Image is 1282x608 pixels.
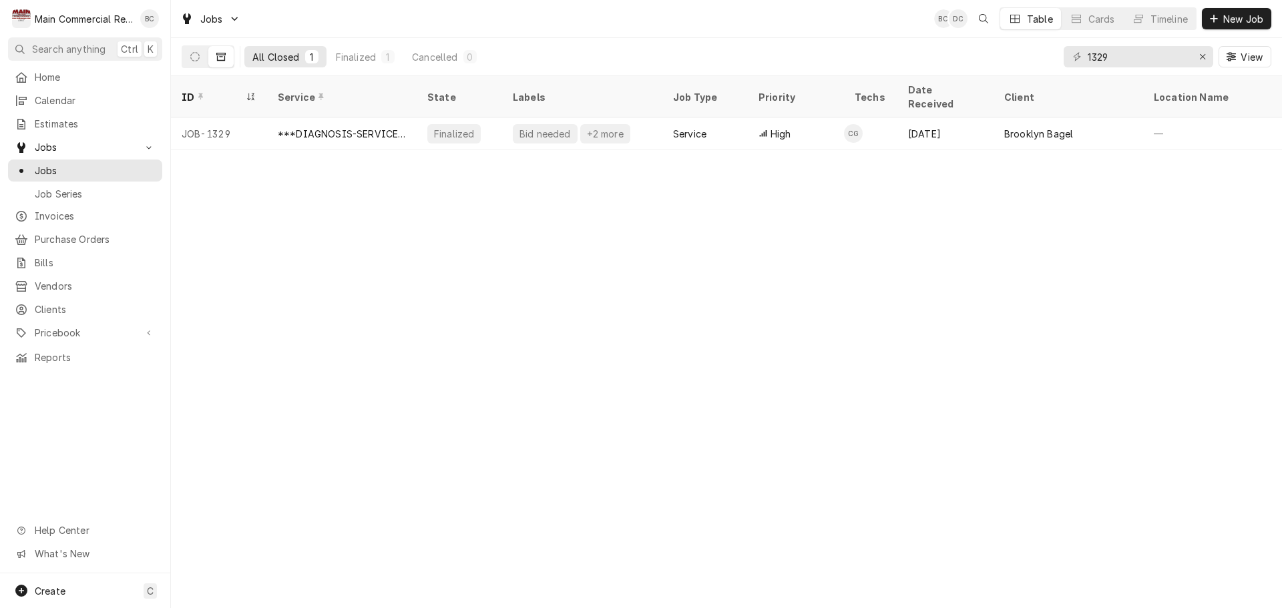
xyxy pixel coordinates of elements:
div: All Closed [252,50,300,64]
span: Jobs [35,164,156,178]
span: View [1238,50,1265,64]
div: Table [1027,12,1053,26]
a: Purchase Orders [8,228,162,250]
span: K [148,42,154,56]
div: +2 more [586,127,625,141]
span: Purchase Orders [35,232,156,246]
button: View [1219,46,1271,67]
a: Invoices [8,205,162,227]
a: Go to Help Center [8,519,162,541]
div: BC [140,9,159,28]
div: Service [673,127,706,141]
button: Erase input [1192,46,1213,67]
div: 1 [384,50,392,64]
a: Jobs [8,160,162,182]
span: Job Series [35,187,156,201]
div: Dylan Crawford's Avatar [949,9,968,28]
a: Home [8,66,162,88]
div: Date Received [908,83,980,111]
div: CG [844,124,863,143]
div: Service [278,90,403,104]
span: Help Center [35,523,154,537]
div: Finalized [433,127,475,141]
span: Calendar [35,93,156,107]
div: Cancelled [412,50,457,64]
span: Home [35,70,156,84]
a: Go to Pricebook [8,322,162,344]
div: Bookkeeper Main Commercial's Avatar [934,9,953,28]
span: Clients [35,302,156,316]
button: Search anythingCtrlK [8,37,162,61]
span: New Job [1221,12,1266,26]
div: DC [949,9,968,28]
div: BC [934,9,953,28]
div: State [427,90,491,104]
button: New Job [1202,8,1271,29]
button: Open search [973,8,994,29]
a: Reports [8,346,162,368]
span: High [771,127,791,141]
div: Client [1004,90,1130,104]
a: Job Series [8,183,162,205]
a: Vendors [8,275,162,297]
a: Go to What's New [8,543,162,565]
a: Clients [8,298,162,320]
a: Calendar [8,89,162,111]
span: Create [35,585,65,597]
div: [DATE] [897,117,994,149]
a: Estimates [8,113,162,135]
span: Vendors [35,279,156,293]
div: Priority [759,90,831,104]
input: Keyword search [1088,46,1188,67]
div: Cards [1088,12,1115,26]
a: Bills [8,252,162,274]
div: M [12,9,31,28]
span: Reports [35,350,156,364]
div: Main Commercial Refrigeration Service's Avatar [12,9,31,28]
span: Jobs [200,12,223,26]
div: Techs [855,90,887,104]
span: Search anything [32,42,105,56]
div: ID [182,90,243,104]
div: Bid needed [518,127,572,141]
div: Labels [513,90,652,104]
div: Finalized [336,50,376,64]
div: 1 [308,50,316,64]
div: Job Type [673,90,737,104]
span: Bills [35,256,156,270]
a: Go to Jobs [8,136,162,158]
div: Brooklyn Bagel [1004,127,1073,141]
span: C [147,584,154,598]
span: Ctrl [121,42,138,56]
div: Bookkeeper Main Commercial's Avatar [140,9,159,28]
span: Jobs [35,140,136,154]
span: Pricebook [35,326,136,340]
a: Go to Jobs [175,8,246,30]
div: Main Commercial Refrigeration Service [35,12,133,26]
div: JOB-1329 [171,117,267,149]
span: Invoices [35,209,156,223]
span: Estimates [35,117,156,131]
div: Timeline [1150,12,1188,26]
div: 0 [466,50,474,64]
span: What's New [35,547,154,561]
div: Caleb Gorton's Avatar [844,124,863,143]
